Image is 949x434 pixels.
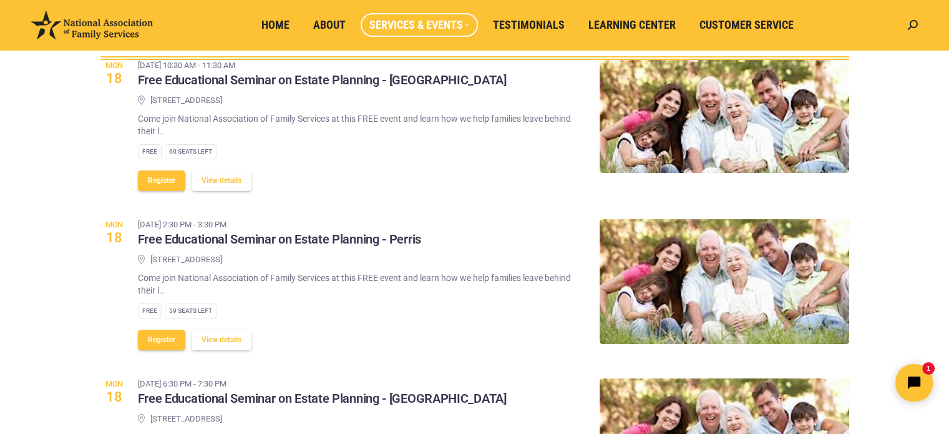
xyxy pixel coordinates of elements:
[600,60,849,173] img: Free Educational Seminar on Estate Planning - Temecula
[253,13,298,37] a: Home
[100,390,129,404] span: 18
[138,144,162,159] div: Free
[138,303,162,318] div: Free
[150,95,222,107] span: [STREET_ADDRESS]
[729,353,943,412] iframe: Tidio Chat
[138,378,507,390] time: [DATE] 6:30 pm - 7:30 pm
[100,61,129,69] span: Mon
[313,18,346,32] span: About
[580,13,684,37] a: Learning Center
[150,254,222,266] span: [STREET_ADDRESS]
[150,413,222,425] span: [STREET_ADDRESS]
[165,303,217,318] div: 59 Seats left
[100,380,129,388] span: Mon
[31,11,153,39] img: National Association of Family Services
[304,13,354,37] a: About
[138,72,507,89] h3: Free Educational Seminar on Estate Planning - [GEOGRAPHIC_DATA]
[165,144,217,159] div: 60 Seats left
[691,13,802,37] a: Customer Service
[138,59,507,72] time: [DATE] 10:30 am - 11:30 am
[138,272,581,297] p: Come join National Association of Family Services at this FREE event and learn how we help famili...
[138,112,581,137] p: Come join National Association of Family Services at this FREE event and learn how we help famili...
[493,18,565,32] span: Testimonials
[100,72,129,86] span: 18
[138,170,185,191] button: Register
[100,220,129,229] span: Mon
[138,330,185,350] button: Register
[369,18,469,32] span: Services & Events
[138,232,421,248] h3: Free Educational Seminar on Estate Planning - Perris
[588,18,676,32] span: Learning Center
[261,18,290,32] span: Home
[699,18,794,32] span: Customer Service
[100,231,129,245] span: 18
[192,170,251,191] button: View details
[484,13,573,37] a: Testimonials
[192,330,251,350] button: View details
[600,219,849,344] img: Free Educational Seminar on Estate Planning - Perris
[138,391,507,407] h3: Free Educational Seminar on Estate Planning - [GEOGRAPHIC_DATA]
[138,219,421,231] time: [DATE] 2:30 pm - 3:30 pm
